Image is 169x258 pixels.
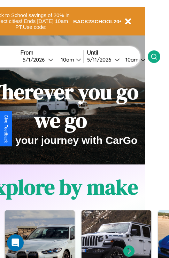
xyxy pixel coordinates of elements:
div: Open Intercom Messenger [7,234,24,251]
div: 10am [57,56,76,63]
label: From [21,50,83,56]
div: 5 / 1 / 2026 [23,56,48,63]
label: Until [87,50,148,56]
div: 10am [122,56,140,63]
div: 5 / 11 / 2026 [87,56,115,63]
button: 10am [120,56,148,63]
button: 5/1/2026 [21,56,55,63]
div: Give Feedback [3,115,8,143]
b: BACK2SCHOOL20 [73,18,120,24]
button: 10am [55,56,83,63]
